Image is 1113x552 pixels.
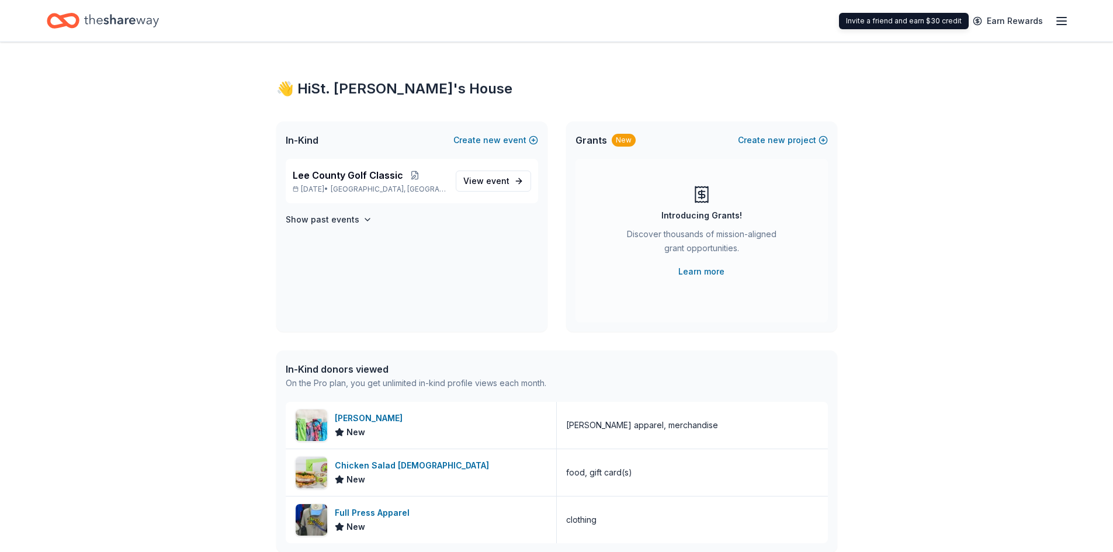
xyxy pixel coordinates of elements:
[335,506,414,520] div: Full Press Apparel
[575,133,607,147] span: Grants
[678,265,724,279] a: Learn more
[276,79,837,98] div: 👋 Hi St. [PERSON_NAME]'s House
[768,133,785,147] span: new
[346,520,365,534] span: New
[622,227,781,260] div: Discover thousands of mission-aligned grant opportunities.
[738,133,828,147] button: Createnewproject
[293,185,446,194] p: [DATE] •
[483,133,501,147] span: new
[286,213,372,227] button: Show past events
[286,362,546,376] div: In-Kind donors viewed
[966,11,1050,32] a: Earn Rewards
[331,185,446,194] span: [GEOGRAPHIC_DATA], [GEOGRAPHIC_DATA]
[293,168,403,182] span: Lee County Golf Classic
[47,7,159,34] a: Home
[296,409,327,441] img: Image for Vineyard Vines
[612,134,636,147] div: New
[335,459,494,473] div: Chicken Salad [DEMOGRAPHIC_DATA]
[335,411,407,425] div: [PERSON_NAME]
[486,176,509,186] span: event
[839,13,969,29] div: Invite a friend and earn $30 credit
[566,418,718,432] div: [PERSON_NAME] apparel, merchandise
[296,457,327,488] img: Image for Chicken Salad Chick
[566,513,597,527] div: clothing
[286,376,546,390] div: On the Pro plan, you get unlimited in-kind profile views each month.
[286,213,359,227] h4: Show past events
[453,133,538,147] button: Createnewevent
[346,473,365,487] span: New
[296,504,327,536] img: Image for Full Press Apparel
[566,466,632,480] div: food, gift card(s)
[346,425,365,439] span: New
[463,174,509,188] span: View
[661,209,742,223] div: Introducing Grants!
[286,133,318,147] span: In-Kind
[456,171,531,192] a: View event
